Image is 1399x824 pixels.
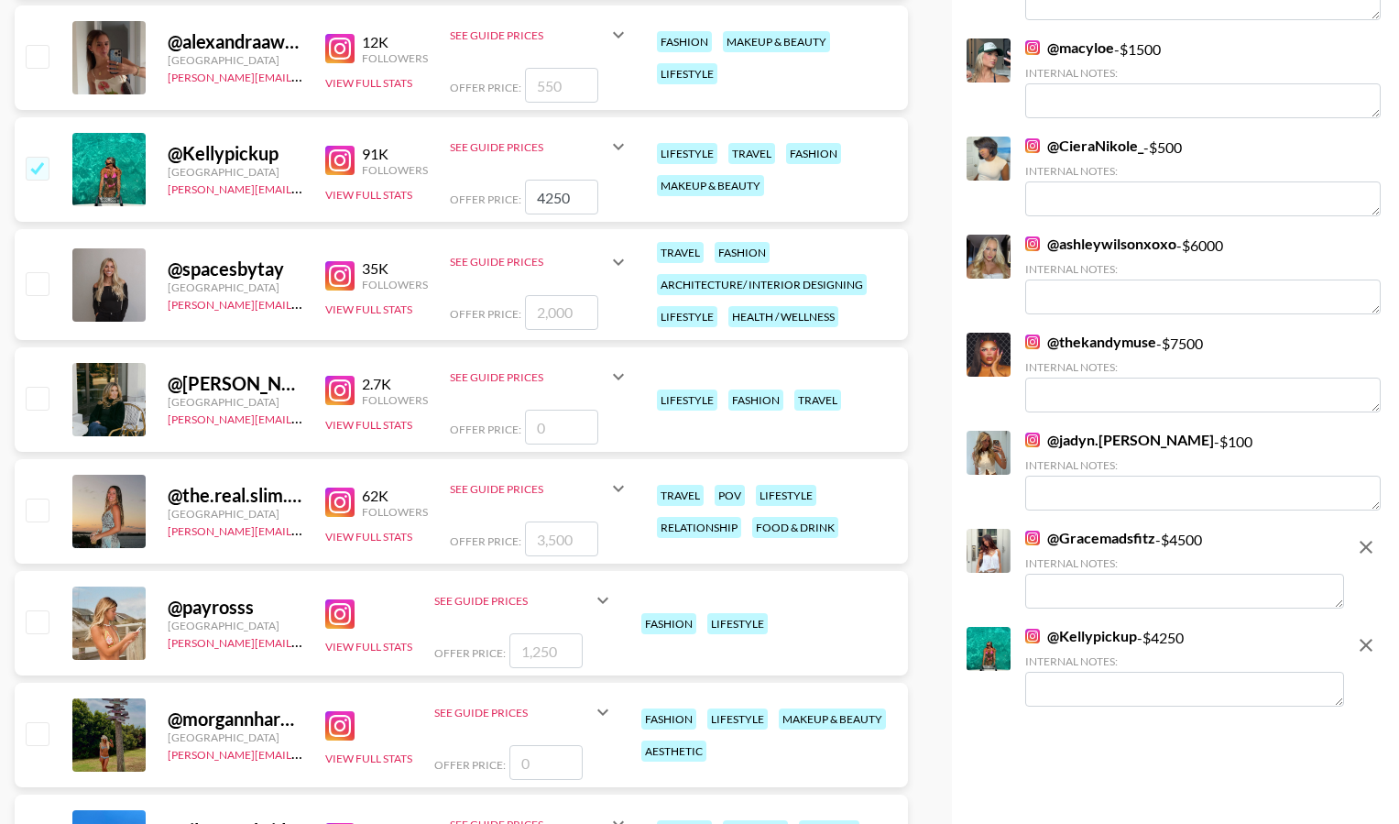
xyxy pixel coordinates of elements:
div: Followers [362,505,428,519]
span: Offer Price: [434,646,506,660]
div: aesthetic [641,741,706,762]
span: Offer Price: [450,307,521,321]
input: 0 [525,410,598,445]
div: [GEOGRAPHIC_DATA] [168,731,303,744]
div: See Guide Prices [450,13,629,57]
button: remove [1348,627,1384,664]
input: 1,250 [509,633,583,668]
img: Instagram [1025,138,1040,153]
div: [GEOGRAPHIC_DATA] [168,507,303,521]
span: Offer Price: [450,534,521,548]
div: - $ 7500 [1025,333,1381,412]
div: Internal Notes: [1025,556,1344,570]
input: 550 [525,68,598,103]
button: View Full Stats [325,640,412,654]
a: @jadyn.[PERSON_NAME] [1025,431,1214,449]
input: 2,000 [525,295,598,330]
div: 12K [362,33,428,51]
span: Offer Price: [450,192,521,206]
div: Internal Notes: [1025,262,1381,276]
div: [GEOGRAPHIC_DATA] [168,395,303,409]
input: 3,500 [525,522,598,556]
img: Instagram [325,34,355,63]
div: lifestyle [657,390,717,411]
div: @ payrosss [168,596,303,619]
div: See Guide Prices [434,594,592,608]
div: Internal Notes: [1025,66,1381,80]
div: 62K [362,487,428,505]
div: Followers [362,278,428,291]
div: - $ 1500 [1025,38,1381,118]
button: View Full Stats [325,188,412,202]
div: See Guide Prices [450,355,629,399]
div: See Guide Prices [450,240,629,284]
img: Instagram [1025,531,1040,545]
div: - $ 6000 [1025,235,1381,314]
div: [GEOGRAPHIC_DATA] [168,53,303,67]
div: health / wellness [728,306,838,327]
div: lifestyle [707,709,768,730]
div: @ morgannhardyy [168,708,303,731]
div: - $ 4250 [1025,627,1344,707]
div: fashion [641,613,696,634]
div: fashion [657,31,712,52]
div: See Guide Prices [450,28,607,42]
div: - $ 500 [1025,137,1381,216]
button: View Full Stats [325,752,412,765]
div: travel [657,485,704,506]
div: See Guide Prices [450,482,607,496]
div: fashion [715,242,770,263]
div: pov [715,485,745,506]
div: See Guide Prices [450,467,629,511]
img: Instagram [1025,40,1040,55]
div: 35K [362,259,428,278]
div: lifestyle [756,485,816,506]
a: [PERSON_NAME][EMAIL_ADDRESS][PERSON_NAME][DOMAIN_NAME] [168,67,526,84]
img: Instagram [1025,433,1040,447]
div: - $ 100 [1025,431,1381,511]
div: See Guide Prices [434,690,614,734]
a: [PERSON_NAME][EMAIL_ADDRESS][PERSON_NAME][DOMAIN_NAME] [168,179,526,196]
div: relationship [657,517,741,538]
div: @ alexandraawalker [168,30,303,53]
div: [GEOGRAPHIC_DATA] [168,619,303,632]
a: [PERSON_NAME][EMAIL_ADDRESS][PERSON_NAME][DOMAIN_NAME] [168,521,526,538]
div: fashion [641,709,696,730]
button: View Full Stats [325,530,412,544]
div: @ the.real.slim.sadieee [168,484,303,507]
img: Instagram [325,146,355,175]
img: Instagram [1025,236,1040,251]
div: makeup & beauty [779,709,886,730]
div: Internal Notes: [1025,360,1381,374]
div: See Guide Prices [434,578,614,622]
span: Offer Price: [450,423,521,436]
div: lifestyle [657,143,717,164]
a: @Gracemadsfitz [1025,529,1155,547]
div: lifestyle [707,613,768,634]
div: travel [657,242,704,263]
div: 2.7K [362,375,428,393]
a: [PERSON_NAME][EMAIL_ADDRESS][PERSON_NAME][DOMAIN_NAME] [168,294,526,312]
button: View Full Stats [325,418,412,432]
button: View Full Stats [325,76,412,90]
span: Offer Price: [434,758,506,772]
div: [GEOGRAPHIC_DATA] [168,280,303,294]
div: travel [728,143,775,164]
div: architecture/ interior designing [657,274,867,295]
div: Internal Notes: [1025,654,1344,668]
a: @ashleywilsonxoxo [1025,235,1176,253]
div: Followers [362,163,428,177]
img: Instagram [1025,335,1040,349]
div: @ spacesbytay [168,258,303,280]
div: @ [PERSON_NAME].[PERSON_NAME] [168,372,303,395]
div: See Guide Prices [450,370,607,384]
a: [PERSON_NAME][EMAIL_ADDRESS][PERSON_NAME][DOMAIN_NAME] [168,409,526,426]
div: Followers [362,51,428,65]
div: fashion [728,390,783,411]
button: View Full Stats [325,302,412,316]
div: Internal Notes: [1025,458,1381,472]
div: See Guide Prices [450,140,607,154]
a: @CieraNikole_ [1025,137,1143,155]
div: @ Kellypickup [168,142,303,165]
span: Offer Price: [450,81,521,94]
